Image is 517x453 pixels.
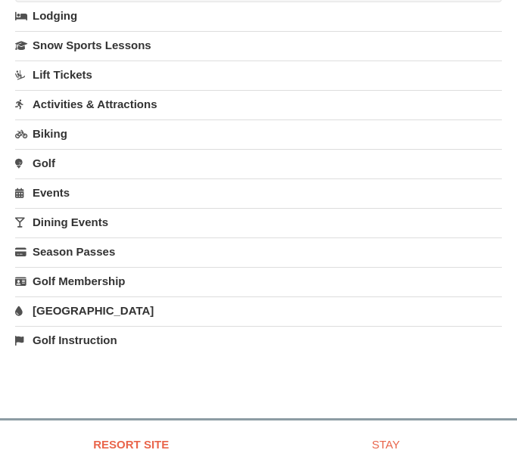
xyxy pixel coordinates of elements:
a: [GEOGRAPHIC_DATA] [15,296,502,324]
a: Activities & Attractions [15,90,502,118]
a: Snow Sports Lessons [15,31,502,59]
a: Season Passes [15,237,502,265]
a: Golf [15,149,502,177]
a: Biking [15,119,502,147]
a: Golf Membership [15,267,502,295]
a: Golf Instruction [15,326,502,354]
a: Lodging [15,2,502,29]
a: Events [15,178,502,206]
a: Dining Events [15,208,502,236]
a: Lift Tickets [15,61,502,88]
